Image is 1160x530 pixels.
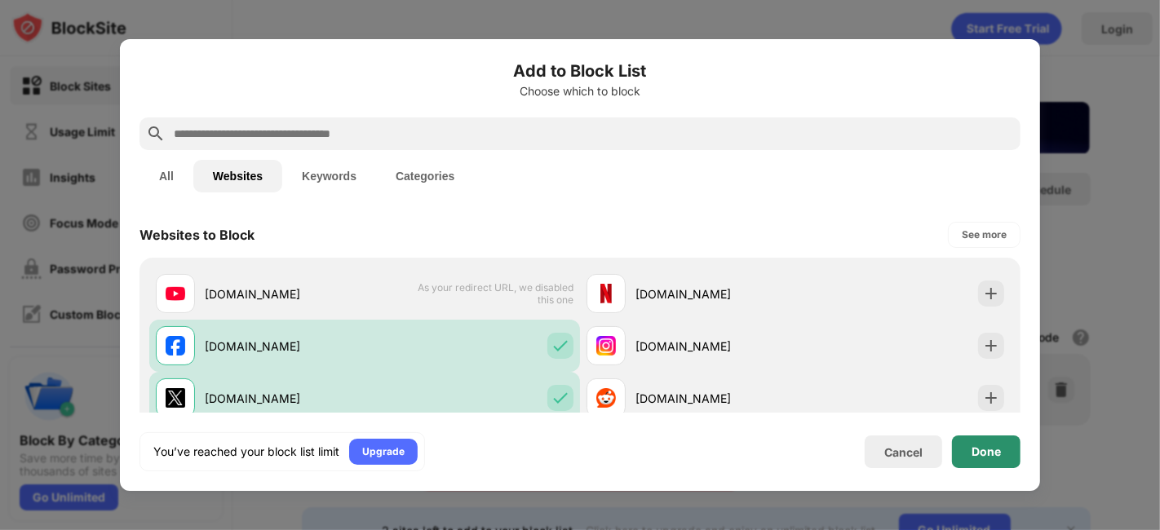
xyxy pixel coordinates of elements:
[405,281,573,306] span: As your redirect URL, we disabled this one
[596,284,616,303] img: favicons
[596,336,616,356] img: favicons
[166,284,185,303] img: favicons
[139,227,255,243] div: Websites to Block
[146,124,166,144] img: search.svg
[635,285,795,303] div: [DOMAIN_NAME]
[362,444,405,460] div: Upgrade
[635,390,795,407] div: [DOMAIN_NAME]
[596,388,616,408] img: favicons
[205,338,365,355] div: [DOMAIN_NAME]
[139,85,1021,98] div: Choose which to block
[153,444,339,460] div: You’ve reached your block list limit
[205,285,365,303] div: [DOMAIN_NAME]
[884,445,923,459] div: Cancel
[166,336,185,356] img: favicons
[139,59,1021,83] h6: Add to Block List
[139,160,193,192] button: All
[282,160,376,192] button: Keywords
[635,338,795,355] div: [DOMAIN_NAME]
[962,227,1007,243] div: See more
[166,388,185,408] img: favicons
[376,160,474,192] button: Categories
[193,160,282,192] button: Websites
[205,390,365,407] div: [DOMAIN_NAME]
[972,445,1001,458] div: Done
